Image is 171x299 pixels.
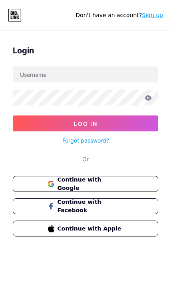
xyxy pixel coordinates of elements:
[62,136,109,145] a: Forgot password?
[13,66,158,82] input: Username
[13,176,158,192] button: Continue with Google
[13,198,158,214] button: Continue with Facebook
[13,221,158,236] button: Continue with Apple
[76,11,163,20] div: Don't have an account?
[82,155,89,163] div: Or
[58,176,123,192] span: Continue with Google
[142,12,163,18] a: Sign up
[13,115,158,131] button: Log In
[74,120,97,127] span: Log In
[58,198,123,215] span: Continue with Facebook
[58,225,123,233] span: Continue with Apple
[13,45,158,57] div: Login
